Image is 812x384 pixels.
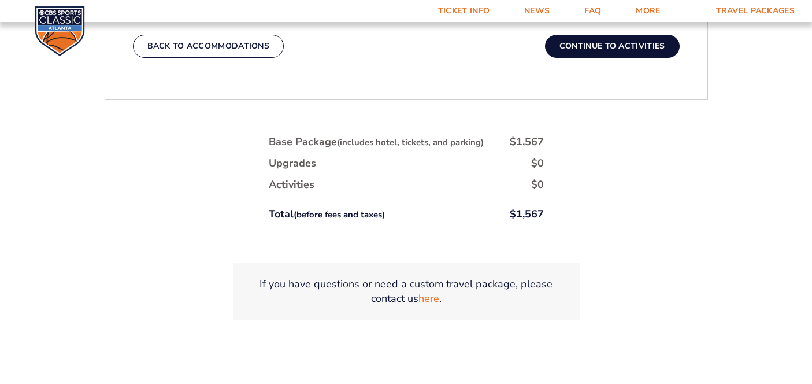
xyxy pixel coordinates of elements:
div: Upgrades [269,156,316,171]
small: (includes hotel, tickets, and parking) [337,136,484,148]
img: CBS Sports Classic [35,6,85,56]
a: here [418,291,439,306]
div: Base Package [269,135,484,149]
div: $1,567 [510,207,544,221]
div: Total [269,207,385,221]
small: (before fees and taxes) [294,209,385,220]
div: $1,567 [510,135,544,149]
div: Activities [269,178,314,192]
div: $0 [531,156,544,171]
button: Back To Accommodations [133,35,284,58]
div: $0 [531,178,544,192]
button: Continue To Activities [545,35,680,58]
p: If you have questions or need a custom travel package, please contact us . [247,277,566,306]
